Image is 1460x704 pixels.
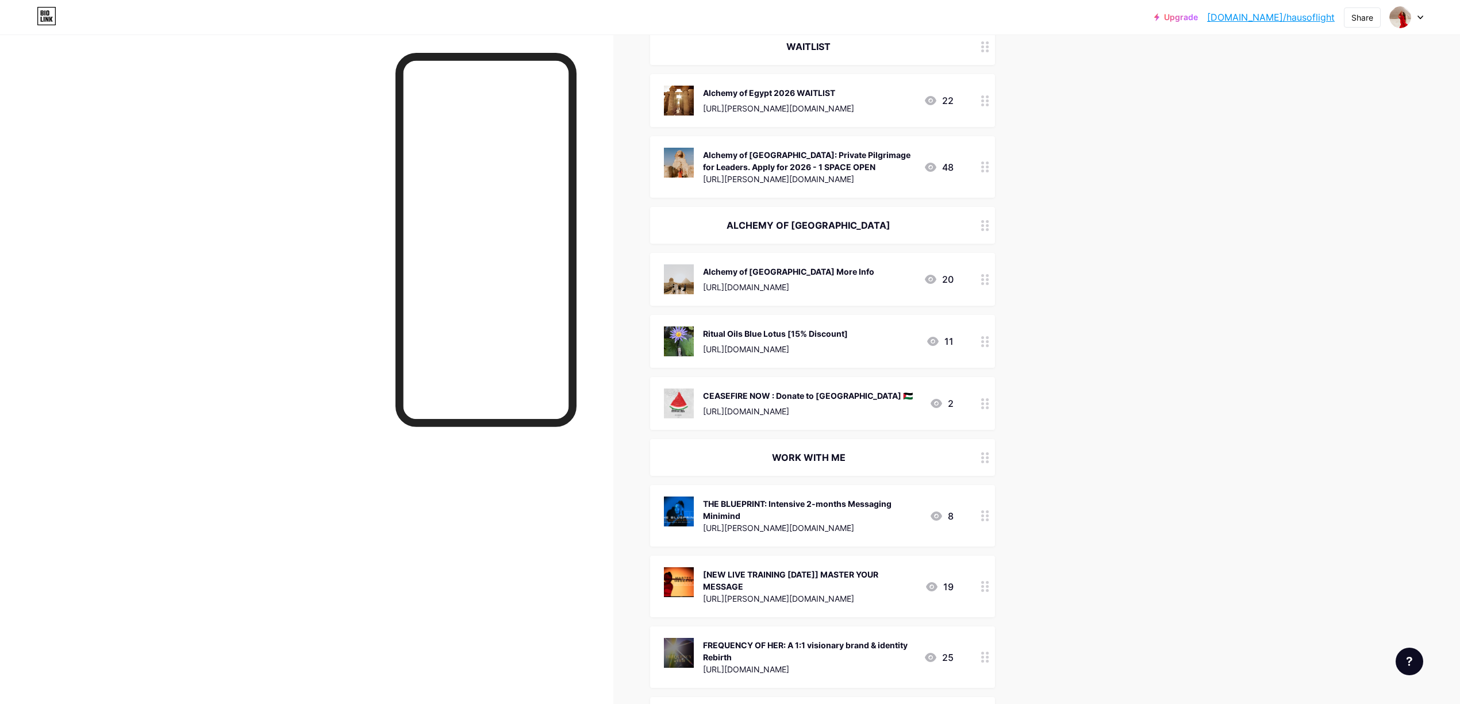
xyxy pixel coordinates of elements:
div: 19 [925,580,954,594]
div: [URL][PERSON_NAME][DOMAIN_NAME] [703,102,854,114]
div: WORK WITH ME [664,451,954,464]
img: Alchemy of Egypt More Info [664,264,694,294]
div: 25 [924,651,954,664]
div: 20 [924,272,954,286]
div: [URL][DOMAIN_NAME] [703,343,848,355]
div: [URL][PERSON_NAME][DOMAIN_NAME] [703,522,920,534]
div: 22 [924,94,954,107]
div: 8 [929,509,954,523]
div: [URL][PERSON_NAME][DOMAIN_NAME] [703,593,916,605]
div: 11 [926,334,954,348]
div: [NEW LIVE TRAINING [DATE]] MASTER YOUR MESSAGE [703,568,916,593]
img: CEASEFIRE NOW : Donate to Gaza 🇵🇸 [664,388,694,418]
img: THE BLUEPRINT: Intensive 2-months Messaging Minimind [664,497,694,526]
img: [NEW LIVE TRAINING SEP 8] MASTER YOUR MESSAGE [664,567,694,597]
div: THE BLUEPRINT: Intensive 2-months Messaging Minimind [703,498,920,522]
div: CEASEFIRE NOW : Donate to [GEOGRAPHIC_DATA] 🇵🇸 [703,390,913,402]
div: ALCHEMY OF [GEOGRAPHIC_DATA] [664,218,954,232]
div: Ritual Oils Blue Lotus [15% Discount] [703,328,848,340]
a: [DOMAIN_NAME]/hausoflight [1207,10,1335,24]
img: FREQUENCY OF HER: A 1:1 visionary brand & identity Rebirth [664,638,694,668]
div: WAITLIST [664,40,954,53]
div: 2 [929,397,954,410]
div: Alchemy of [GEOGRAPHIC_DATA]: Private Pilgrimage for Leaders. Apply for 2026 - 1 SPACE OPEN [703,149,915,173]
img: Alchemy of Egypt 2026 WAITLIST [664,86,694,116]
img: hausoflight [1389,6,1411,28]
div: Alchemy of [GEOGRAPHIC_DATA] More Info [703,266,874,278]
img: Alchemy of Egypt: Private Pilgrimage for Leaders. Apply for 2026 - 1 SPACE OPEN [664,148,694,178]
img: Ritual Oils Blue Lotus [15% Discount] [664,326,694,356]
div: 48 [924,160,954,174]
div: [URL][DOMAIN_NAME] [703,281,874,293]
div: FREQUENCY OF HER: A 1:1 visionary brand & identity Rebirth [703,639,915,663]
div: Share [1351,11,1373,24]
div: [URL][DOMAIN_NAME] [703,405,913,417]
a: Upgrade [1154,13,1198,22]
div: Alchemy of Egypt 2026 WAITLIST [703,87,854,99]
div: [URL][DOMAIN_NAME] [703,663,915,675]
div: [URL][PERSON_NAME][DOMAIN_NAME] [703,173,915,185]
